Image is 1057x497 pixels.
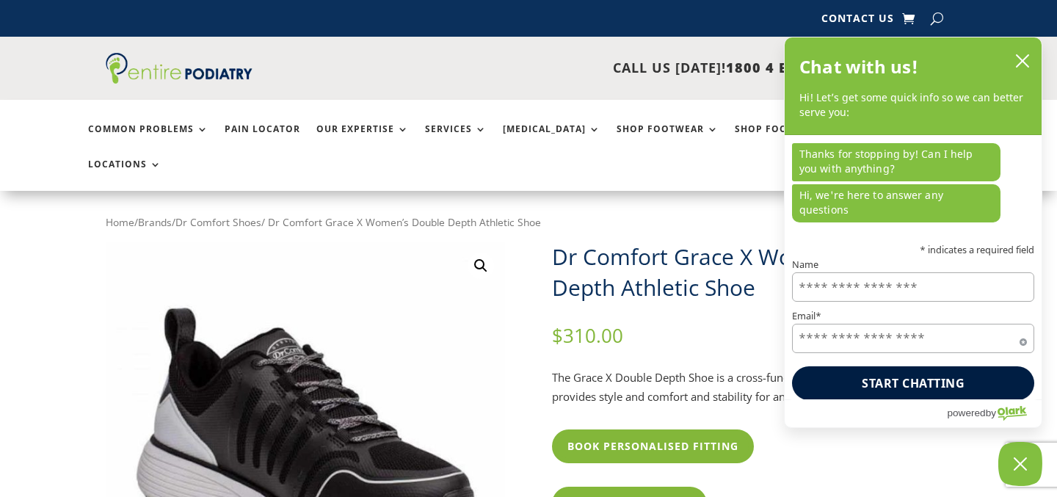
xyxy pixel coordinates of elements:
[726,59,830,76] span: 1800 4 ENTIRE
[468,253,494,279] a: View full-screen image gallery
[792,323,1034,352] input: Email
[986,404,996,422] span: by
[792,311,1034,321] label: Email*
[792,184,1000,222] p: Hi, we're here to answer any questions
[88,159,161,191] a: Locations
[792,272,1034,302] input: Name
[792,260,1034,269] label: Name
[425,124,487,156] a: Services
[175,215,261,229] a: Dr Comfort Shoes
[947,400,1042,427] a: Powered by Olark
[784,37,1042,428] div: olark chatbox
[947,404,985,422] span: powered
[735,124,837,156] a: Shop Foot Care
[821,13,894,29] a: Contact Us
[552,429,754,463] a: Book Personalised Fitting
[998,442,1042,486] button: Close Chatbox
[106,72,253,87] a: Entire Podiatry
[1020,335,1027,343] span: Required field
[552,369,951,406] p: The Grace X Double Depth Shoe is a cross-functional walking shoe that provides style and comfort ...
[138,215,172,229] a: Brands
[792,244,1034,254] p: * indicates a required field
[106,213,951,232] nav: Breadcrumb
[88,124,208,156] a: Common Problems
[799,52,919,81] h2: Chat with us!
[799,90,1027,120] p: Hi! Let’s get some quick info so we can better serve you:
[316,124,409,156] a: Our Expertise
[106,215,134,229] a: Home
[617,124,719,156] a: Shop Footwear
[792,142,1000,181] p: Thanks for stopping by! Can I help you with anything?
[106,53,253,84] img: logo (1)
[785,135,1042,228] div: chat
[503,124,600,156] a: [MEDICAL_DATA]
[552,322,563,349] span: $
[792,366,1034,399] button: Start chatting
[552,322,623,349] bdi: 310.00
[552,242,951,303] h1: Dr Comfort Grace X Women’s Double Depth Athletic Shoe
[225,124,300,156] a: Pain Locator
[300,59,830,78] p: CALL US [DATE]!
[1011,50,1034,72] button: close chatbox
